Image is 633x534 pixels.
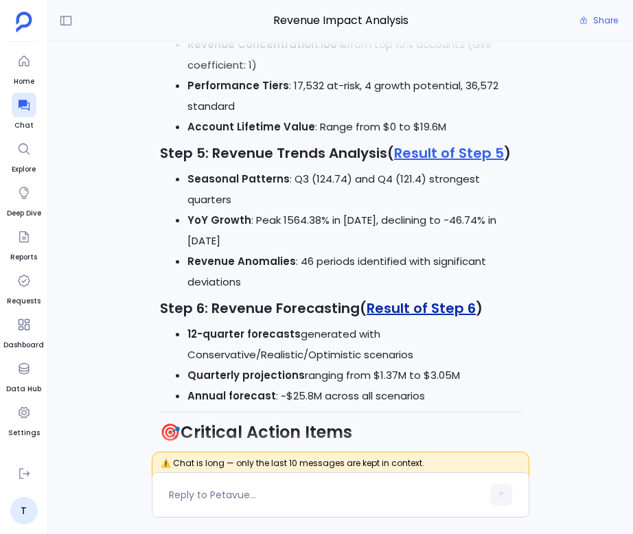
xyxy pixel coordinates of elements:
[160,143,387,163] strong: Step 5: Revenue Trends Analysis
[16,12,32,32] img: petavue logo
[12,49,36,87] a: Home
[7,268,41,307] a: Requests
[394,143,504,163] a: Result of Step 5
[187,386,521,406] li: : ~$25.8M across all scenarios
[3,340,44,351] span: Dashboard
[187,365,521,386] li: ranging from $1.37M to $3.05M
[187,368,305,382] strong: Quarterly projections
[187,251,521,292] li: : 46 periods identified with significant deviations
[571,11,626,30] button: Share
[187,172,290,186] strong: Seasonal Patterns
[187,324,521,365] li: generated with Conservative/Realistic/Optimistic scenarios
[3,312,44,351] a: Dashboard
[187,119,315,134] strong: Account Lifetime Value
[12,164,36,175] span: Explore
[187,213,251,227] strong: YoY Growth
[6,356,41,395] a: Data Hub
[187,388,276,403] strong: Annual forecast
[10,252,37,263] span: Reports
[6,384,41,395] span: Data Hub
[187,327,301,341] strong: 12-quarter forecasts
[10,224,37,263] a: Reports
[187,117,521,137] li: : Range from $0 to $19.6M
[181,421,352,443] strong: Critical Action Items
[187,210,521,251] li: : Peak 1564.38% in [DATE], declining to -46.74% in [DATE]
[8,400,40,439] a: Settings
[12,137,36,175] a: Explore
[180,12,502,30] span: Revenue Impact Analysis
[7,181,41,219] a: Deep Dive
[160,143,521,163] h3: ( )
[187,169,521,210] li: : Q3 (124.74) and Q4 (121.4) strongest quarters
[12,120,36,131] span: Chat
[187,254,296,268] strong: Revenue Anomalies
[160,298,521,318] h3: ( )
[593,15,618,26] span: Share
[367,299,476,318] a: Result of Step 6
[7,208,41,219] span: Deep Dive
[7,296,41,307] span: Requests
[187,78,289,93] strong: Performance Tiers
[152,452,529,483] span: ⚠️ Chat is long — only the last 10 messages are kept in context.
[8,428,40,439] span: Settings
[10,497,38,524] a: T
[12,93,36,131] a: Chat
[12,76,36,87] span: Home
[160,299,360,318] strong: Step 6: Revenue Forecasting
[187,76,521,117] li: : 17,532 at-risk, 4 growth potential, 36,572 standard
[160,421,521,444] h2: 🎯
